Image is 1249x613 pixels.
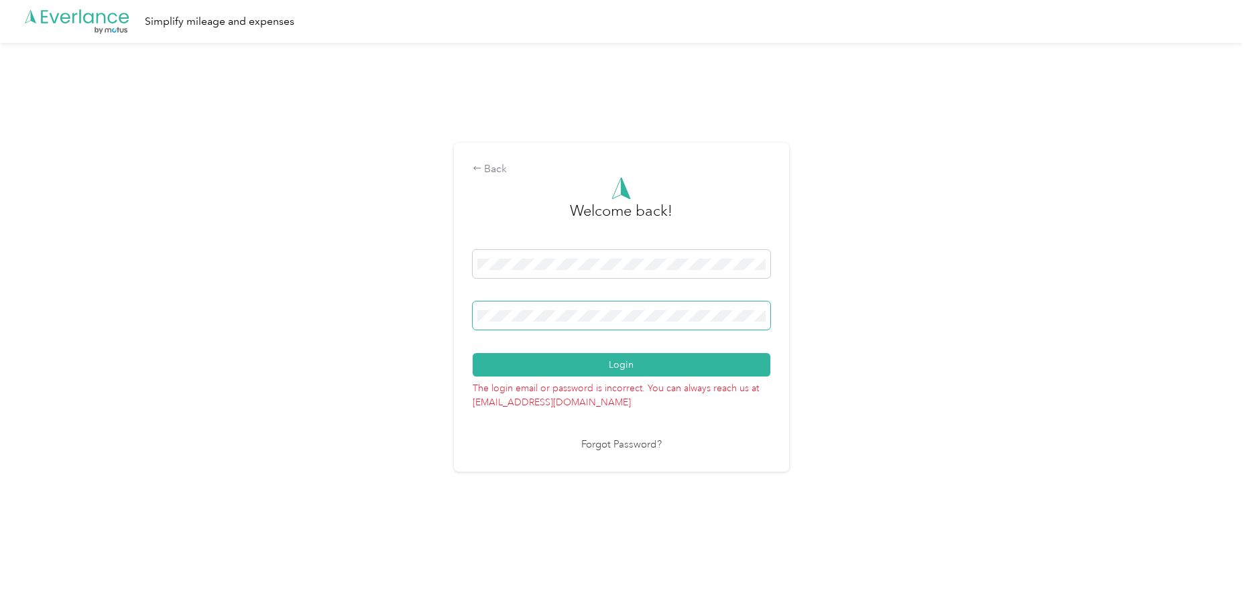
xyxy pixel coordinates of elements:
[570,200,672,236] h3: greeting
[145,13,294,30] div: Simplify mileage and expenses
[473,353,770,377] button: Login
[473,161,770,178] div: Back
[473,377,770,409] p: The login email or password is incorrect. You can always reach us at [EMAIL_ADDRESS][DOMAIN_NAME]
[581,437,662,453] a: Forgot Password?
